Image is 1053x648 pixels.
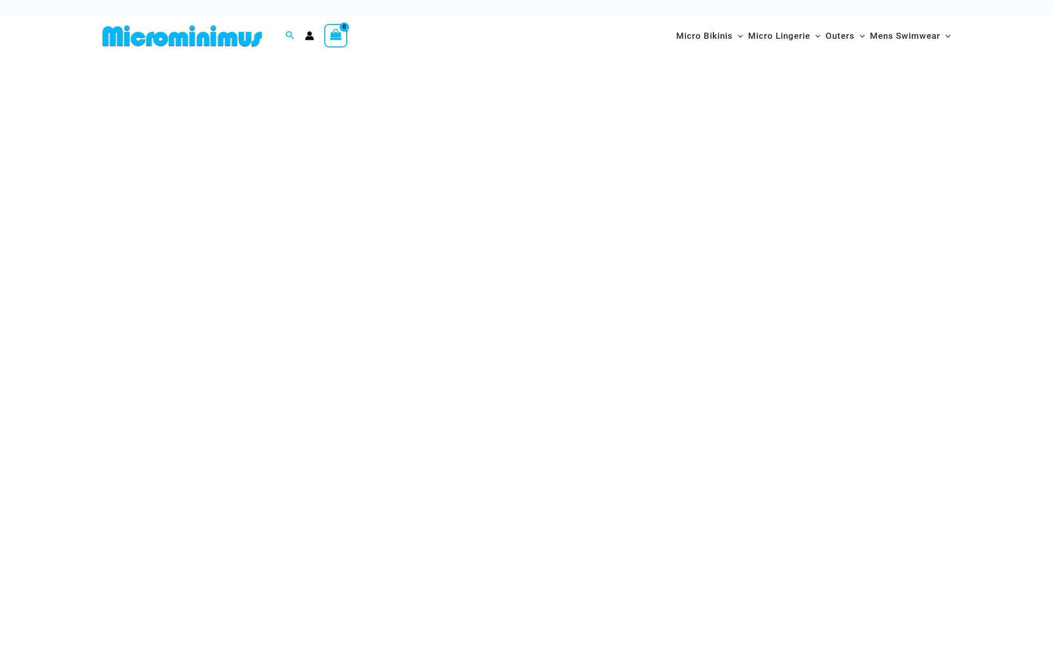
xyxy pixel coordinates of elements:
[746,20,823,52] a: Micro LingerieMenu ToggleMenu Toggle
[810,23,820,49] span: Menu Toggle
[674,20,746,52] a: Micro BikinisMenu ToggleMenu Toggle
[940,23,951,49] span: Menu Toggle
[98,24,266,47] img: MM SHOP LOGO FLAT
[676,23,733,49] span: Micro Bikinis
[826,23,855,49] span: Outers
[855,23,865,49] span: Menu Toggle
[748,23,810,49] span: Micro Lingerie
[870,23,940,49] span: Mens Swimwear
[733,23,743,49] span: Menu Toggle
[305,31,314,40] a: Account icon link
[823,20,867,52] a: OutersMenu ToggleMenu Toggle
[324,24,348,47] a: View Shopping Cart, empty
[867,20,953,52] a: Mens SwimwearMenu ToggleMenu Toggle
[672,19,955,53] nav: Site Navigation
[286,30,295,42] a: Search icon link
